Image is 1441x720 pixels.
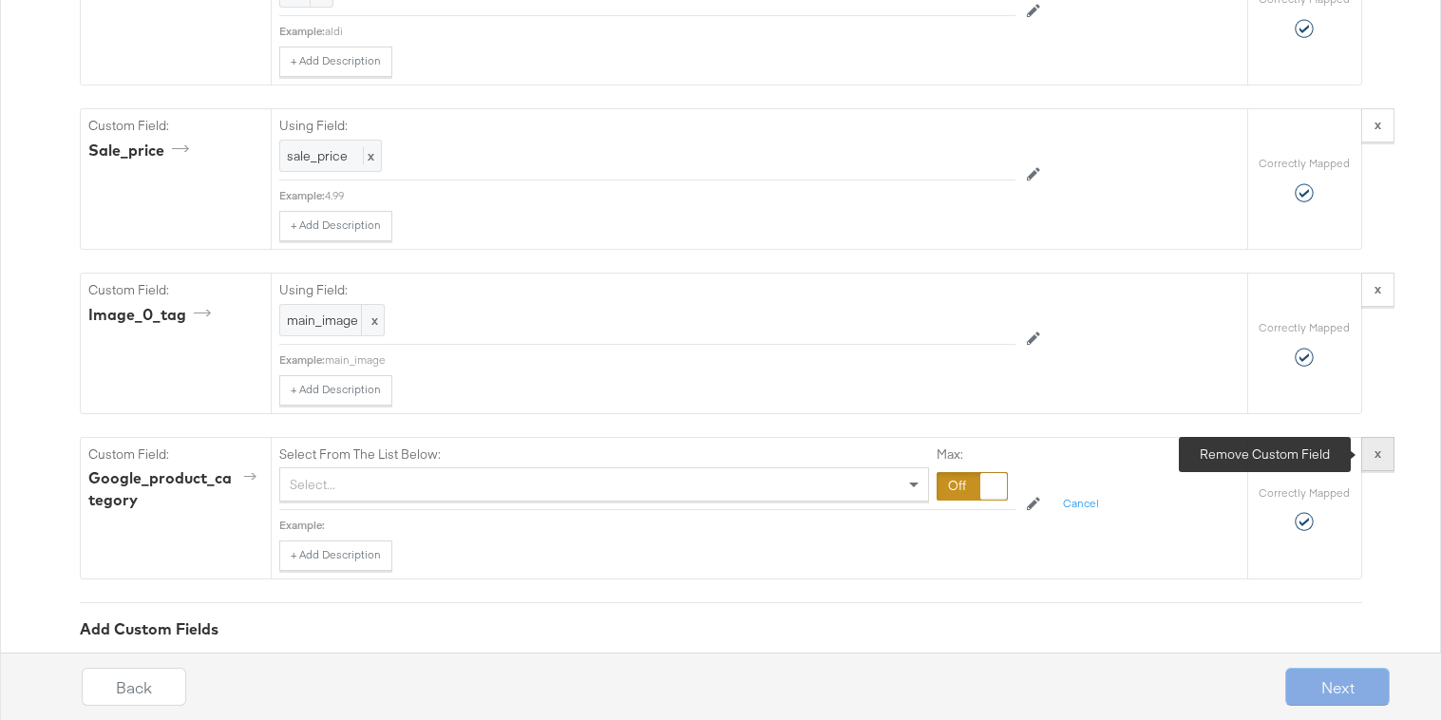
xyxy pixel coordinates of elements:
button: + Add Description [279,540,392,571]
label: Correctly Mapped [1259,320,1350,335]
div: Select... [280,468,928,501]
div: google_product_category [88,467,263,511]
div: image_0_tag [88,304,218,326]
div: Example: [279,24,325,39]
div: main_image [325,352,1015,368]
div: Example: [279,352,325,368]
button: Back [82,668,186,706]
button: + Add Description [279,375,392,406]
div: Example: [279,188,325,203]
strong: x [1375,116,1381,133]
button: + Add Description [279,47,392,77]
label: Custom Field: [88,117,263,135]
span: main_image [287,312,377,330]
button: + Add Description [279,211,392,241]
span: x [361,305,384,336]
div: Add Custom Fields [80,618,1362,640]
button: x [1361,273,1394,307]
label: Custom Field: [88,281,263,299]
span: sale_price [287,147,348,164]
button: x [1361,437,1394,471]
span: x [363,147,374,164]
button: x [1361,108,1394,142]
strong: x [1375,280,1381,297]
div: sale_price [88,140,196,161]
label: Using Field: [279,281,1015,299]
button: Cancel [1052,489,1110,520]
div: aldi [325,24,1015,39]
strong: x [1375,445,1381,462]
label: Correctly Mapped [1259,156,1350,171]
div: Example: [279,518,325,533]
label: Select From The List Below: [279,445,441,464]
label: Correctly Mapped [1259,485,1350,501]
label: Using Field: [279,117,1015,135]
div: 4.99 [325,188,1015,203]
label: Custom Field: [88,445,263,464]
label: Max: [937,445,1008,464]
